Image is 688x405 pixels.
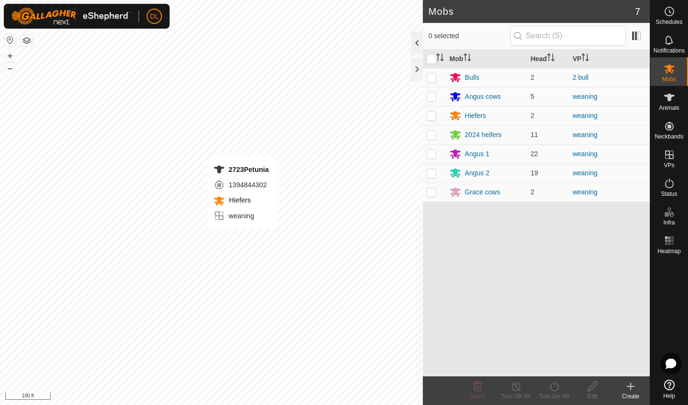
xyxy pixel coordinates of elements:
div: Turn Off VP [497,392,535,401]
span: 2 [530,74,534,81]
div: Angus 2 [465,168,489,178]
span: 0 selected [429,31,510,41]
span: Heatmap [657,248,681,254]
a: weaning [572,150,597,158]
a: Privacy Policy [173,393,209,401]
span: Animals [659,105,679,111]
a: weaning [572,169,597,177]
span: 11 [530,131,538,139]
a: Contact Us [221,393,249,401]
h2: Mobs [429,6,635,17]
p-sorticon: Activate to sort [436,55,444,63]
span: Schedules [656,19,682,25]
th: Head [527,50,569,68]
th: Mob [446,50,527,68]
div: Create [612,392,650,401]
input: Search (S) [510,26,626,46]
span: Delete [470,393,486,400]
div: Edit [573,392,612,401]
a: Help [650,376,688,403]
div: Angus 1 [465,149,489,159]
div: Bulls [465,73,479,83]
span: Help [663,393,675,399]
div: 2024 heifers [465,130,502,140]
span: 5 [530,93,534,100]
button: Map Layers [21,35,32,46]
p-sorticon: Activate to sort [581,55,589,63]
div: 1394844302 [214,179,269,191]
button: + [4,50,16,62]
span: Status [661,191,677,197]
span: DL [150,11,159,21]
a: weaning [572,131,597,139]
span: 19 [530,169,538,177]
span: VPs [664,162,674,168]
span: Notifications [654,48,685,53]
button: Reset Map [4,34,16,46]
a: weaning [572,93,597,100]
div: Grace cows [465,187,500,197]
img: Gallagher Logo [11,8,131,25]
div: Angus cows [465,92,501,102]
p-sorticon: Activate to sort [547,55,555,63]
a: weaning [572,188,597,196]
th: VP [569,50,650,68]
a: 2 bull [572,74,588,81]
span: 22 [530,150,538,158]
a: weaning [572,112,597,119]
span: Neckbands [655,134,683,139]
div: weaning [214,210,269,222]
span: 7 [635,4,640,19]
div: Turn On VP [535,392,573,401]
button: – [4,63,16,74]
span: Infra [663,220,675,225]
p-sorticon: Activate to sort [463,55,471,63]
span: 2 [530,112,534,119]
div: Hiefers [465,111,486,121]
span: Hiefers [227,196,251,204]
span: 2 [530,188,534,196]
div: 2723Petunia [214,164,269,175]
span: Mobs [662,76,676,82]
